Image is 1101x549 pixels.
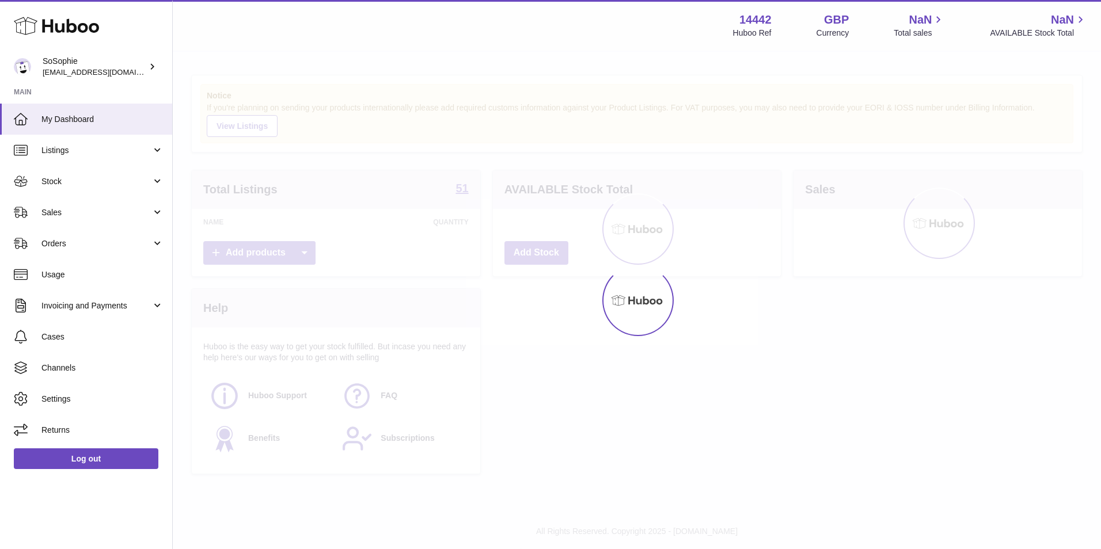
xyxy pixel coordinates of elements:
[43,56,146,78] div: SoSophie
[41,145,151,156] span: Listings
[894,12,945,39] a: NaN Total sales
[733,28,772,39] div: Huboo Ref
[41,114,164,125] span: My Dashboard
[14,58,31,75] img: internalAdmin-14442@internal.huboo.com
[41,238,151,249] span: Orders
[909,12,932,28] span: NaN
[1051,12,1074,28] span: NaN
[817,28,849,39] div: Currency
[41,176,151,187] span: Stock
[41,269,164,280] span: Usage
[14,448,158,469] a: Log out
[41,300,151,311] span: Invoicing and Payments
[41,394,164,405] span: Settings
[894,28,945,39] span: Total sales
[41,207,151,218] span: Sales
[43,67,169,77] span: [EMAIL_ADDRESS][DOMAIN_NAME]
[739,12,772,28] strong: 14442
[41,425,164,436] span: Returns
[41,363,164,373] span: Channels
[41,331,164,342] span: Cases
[990,12,1087,39] a: NaN AVAILABLE Stock Total
[990,28,1087,39] span: AVAILABLE Stock Total
[824,12,849,28] strong: GBP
